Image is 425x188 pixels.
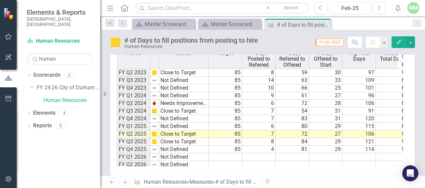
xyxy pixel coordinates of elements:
[33,122,52,130] a: Reports
[209,69,242,77] td: 85
[309,77,342,84] td: 33
[134,178,258,186] div: » »
[309,107,342,115] td: 31
[152,101,157,106] img: TnMDeAgwAPMxUmUi88jYAAAAAElFTkSuQmCC
[37,84,100,92] a: FY 24-26 City of Durham Strategic Plan
[159,146,209,153] td: Not Defined
[124,37,258,44] div: # of Days to fill positions from posting to hire
[309,138,342,146] td: 29
[242,107,276,115] td: 7
[276,138,309,146] td: 84
[242,123,276,130] td: 6
[329,2,371,14] button: Feb-25
[342,130,376,138] td: 106
[152,78,157,83] img: 8DAGhfEEPCf229AAAAAElFTkSuQmCC
[402,165,418,181] div: Open Intercom Messenger
[274,3,308,13] button: Search
[176,50,191,56] span: Status
[277,21,329,29] div: # of Days to fill positions from posting to hire
[277,50,307,68] span: # Days Referred to Offered
[309,84,342,92] td: 25
[209,138,242,146] td: 85
[152,147,157,152] img: 8DAGhfEEPCf229AAAAAElFTkSuQmCC
[376,84,409,92] td: 84
[342,69,376,77] td: 97
[27,53,94,65] input: Search Below...
[209,77,242,84] td: 85
[376,69,409,77] td: 90
[152,131,157,137] img: cBAA0RP0Y6D5n+AAAAAElFTkSuQmCC
[145,20,194,28] div: Master Scorecard
[33,109,55,117] a: Elements
[152,85,157,91] img: 8DAGhfEEPCf229AAAAAElFTkSuQmCC
[27,8,94,16] span: Elements & Reports
[117,100,150,107] td: FY Q2 2024
[242,146,276,153] td: 4
[117,161,150,169] td: FY Q2 2026
[117,130,150,138] td: FY Q2 2025
[110,37,121,48] img: Close to Target
[159,100,209,107] td: Needs Improvement
[117,107,150,115] td: FY Q3 2024
[215,179,322,185] div: # of Days to fill positions from posting to hire
[134,20,194,28] a: Master Scorecard
[218,50,233,56] span: Target
[309,100,342,107] td: 28
[159,92,209,100] td: Not Defined
[152,139,157,144] img: cBAA0RP0Y6D5n+AAAAAElFTkSuQmCC
[144,179,187,185] a: Human Resources
[244,50,274,68] span: # Days Posted to Referred
[159,153,209,161] td: Not Defined
[376,138,409,146] td: 98
[242,138,276,146] td: 8
[55,123,66,128] div: 0
[126,50,141,56] span: Period
[309,69,342,77] td: 30
[159,138,209,146] td: Close to Target
[242,115,276,123] td: 7
[276,130,309,138] td: 72
[33,71,60,79] a: Scorecards
[342,92,376,100] td: 96
[152,116,157,121] img: 8DAGhfEEPCf229AAAAAElFTkSuQmCC
[276,84,309,92] td: 66
[117,77,150,84] td: FY Q3 2023
[117,92,150,100] td: FY Q1 2024
[159,107,209,115] td: Close to Target
[376,146,409,153] td: 92
[276,123,309,130] td: 80
[309,115,342,123] td: 31
[117,123,150,130] td: FY Q1 2025
[200,20,260,28] a: Master Scorecard
[209,107,242,115] td: 85
[284,5,298,10] span: Search
[209,146,242,153] td: 85
[159,130,209,138] td: Close to Target
[209,123,242,130] td: 85
[117,138,150,146] td: FY Q3 2025
[309,92,342,100] td: 27
[211,20,260,28] div: Master Scorecard
[407,2,419,14] button: MM
[376,92,409,100] td: 80
[342,107,376,115] td: 91
[159,69,209,77] td: Close to Target
[276,146,309,153] td: 81
[152,154,157,160] img: 8DAGhfEEPCf229AAAAAElFTkSuQmCC
[242,77,276,84] td: 14
[159,123,209,130] td: Not Defined
[159,161,209,169] td: Not Defined
[310,50,341,68] span: # Days Offered to Start
[315,39,343,46] span: FY Q2 2025
[27,37,94,45] a: Human Resources
[276,77,309,84] td: 63
[376,77,409,84] td: 83
[152,108,157,114] img: cBAA0RP0Y6D5n+AAAAAElFTkSuQmCC
[377,50,408,62] span: Median Total Days
[117,69,150,77] td: FY Q2 2023
[242,130,276,138] td: 7
[242,92,276,100] td: 9
[152,124,157,129] img: 8DAGhfEEPCf229AAAAAElFTkSuQmCC
[342,84,376,92] td: 101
